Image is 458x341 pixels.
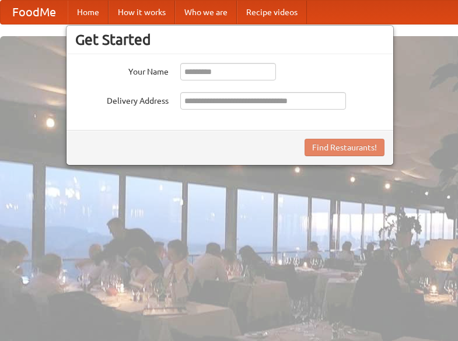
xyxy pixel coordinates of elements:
[68,1,109,24] a: Home
[237,1,307,24] a: Recipe videos
[175,1,237,24] a: Who we are
[305,139,384,156] button: Find Restaurants!
[75,92,169,107] label: Delivery Address
[75,63,169,78] label: Your Name
[109,1,175,24] a: How it works
[1,1,68,24] a: FoodMe
[75,31,384,48] h3: Get Started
